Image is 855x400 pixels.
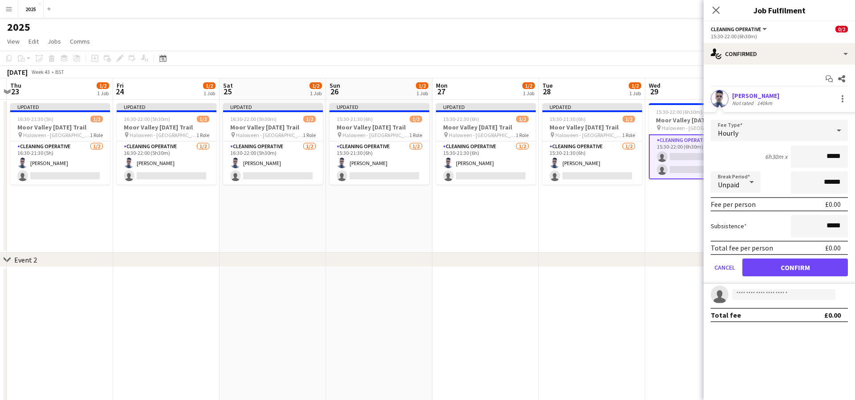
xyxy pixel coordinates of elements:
div: Total fee per person [711,243,773,252]
div: BST [55,69,64,75]
a: Edit [25,36,42,47]
h3: Moor Valley [DATE] Trail [117,123,216,131]
span: 24 [115,86,124,97]
span: 27 [435,86,448,97]
span: Week 43 [29,69,52,75]
span: 15:30-21:30 (6h) [550,116,586,122]
div: Updated16:30-22:00 (5h30m)1/2Moor Valley [DATE] Trail Haloween - [GEOGRAPHIC_DATA]1 RoleCleaning ... [117,103,216,185]
span: 1/2 [522,82,535,89]
app-job-card: Updated15:30-21:30 (6h)1/2Moor Valley [DATE] Trail Haloween - [GEOGRAPHIC_DATA]1 RoleCleaning Ope... [542,103,642,185]
app-card-role: Cleaning Operative1/215:30-21:30 (6h)[PERSON_NAME] [330,141,429,185]
div: 1 Job [310,90,322,97]
span: 1 Role [622,132,635,138]
span: 1/2 [203,82,216,89]
a: Jobs [44,36,65,47]
div: Updated15:30-21:30 (6h)1/2Moor Valley [DATE] Trail Haloween - [GEOGRAPHIC_DATA]1 RoleCleaning Ope... [436,103,536,185]
button: Cancel [711,259,739,276]
h3: Job Fulfilment [704,4,855,16]
span: Haloween - [GEOGRAPHIC_DATA] [236,132,303,138]
span: Comms [70,37,90,45]
span: 15:30-22:00 (6h30m) [656,109,702,115]
span: Haloween - [GEOGRAPHIC_DATA] [342,132,409,138]
span: 25 [222,86,233,97]
span: 1 Role [516,132,529,138]
span: 29 [647,86,660,97]
span: Thu [10,81,21,89]
span: 23 [9,86,21,97]
span: 1/2 [623,116,635,122]
a: View [4,36,23,47]
h1: 2025 [7,20,30,34]
span: 1/2 [303,116,316,122]
div: Updated [223,103,323,110]
div: 140km [755,100,774,106]
div: 1 Job [416,90,428,97]
div: Updated [330,103,429,110]
span: 16:30-22:00 (5h30m) [230,116,277,122]
app-job-card: Updated16:30-21:30 (5h)1/2Moor Valley [DATE] Trail Haloween - [GEOGRAPHIC_DATA]1 RoleCleaning Ope... [10,103,110,185]
span: Haloween - [GEOGRAPHIC_DATA] [555,132,622,138]
span: 15:30-21:30 (6h) [337,116,373,122]
span: Haloween - [GEOGRAPHIC_DATA] [130,132,196,138]
div: Updated [542,103,642,110]
span: Edit [28,37,39,45]
span: 16:30-21:30 (5h) [17,116,53,122]
app-card-role: Cleaning Operative1/215:30-21:30 (6h)[PERSON_NAME] [436,141,536,185]
span: 1 Role [409,132,422,138]
span: 26 [328,86,340,97]
app-job-card: Updated16:30-22:00 (5h30m)1/2Moor Valley [DATE] Trail Haloween - [GEOGRAPHIC_DATA]1 RoleCleaning ... [223,103,323,185]
div: 15:30-22:00 (6h30m) [711,33,848,40]
a: Comms [66,36,94,47]
h3: Moor Valley [DATE] Trail [223,123,323,131]
button: Confirm [742,259,848,276]
app-card-role: Cleaning Operative1/216:30-22:00 (5h30m)[PERSON_NAME] [223,141,323,185]
div: Updated [117,103,216,110]
div: Total fee [711,311,741,319]
div: £0.00 [824,311,841,319]
span: 0/2 [835,26,848,32]
span: 15:30-21:30 (6h) [443,116,479,122]
span: Jobs [48,37,61,45]
span: 28 [541,86,553,97]
span: View [7,37,20,45]
button: 2025 [18,0,44,18]
app-job-card: 15:30-22:00 (6h30m)0/2Moor Valley [DATE] Trail Haloween - [GEOGRAPHIC_DATA]1 RoleCleaning Operati... [649,103,749,179]
div: 1 Job [629,90,641,97]
div: Updated [10,103,110,110]
span: Sun [330,81,340,89]
h3: Moor Valley [DATE] Trail [10,123,110,131]
button: Cleaning Operative [711,26,768,32]
div: £0.00 [825,243,841,252]
span: Unpaid [718,180,739,189]
div: [DATE] [7,68,28,77]
span: 1/2 [197,116,209,122]
span: 1/2 [516,116,529,122]
div: £0.00 [825,200,841,209]
app-card-role: Cleaning Operative0/215:30-22:00 (6h30m) [649,134,749,179]
app-card-role: Cleaning Operative1/216:30-21:30 (5h)[PERSON_NAME] [10,141,110,185]
div: Fee per person [711,200,756,209]
div: Confirmed [704,43,855,65]
label: Subsistence [711,222,747,230]
span: Sat [223,81,233,89]
div: 1 Job [523,90,534,97]
span: Wed [649,81,660,89]
h3: Moor Valley [DATE] Trail [330,123,429,131]
div: 6h30m x [765,153,787,161]
app-job-card: Updated15:30-21:30 (6h)1/2Moor Valley [DATE] Trail Haloween - [GEOGRAPHIC_DATA]1 RoleCleaning Ope... [330,103,429,185]
span: 16:30-22:00 (5h30m) [124,116,170,122]
div: [PERSON_NAME] [732,92,779,100]
div: 1 Job [204,90,215,97]
span: 1/2 [629,82,641,89]
span: Haloween - [GEOGRAPHIC_DATA] [662,125,729,131]
span: 1/2 [410,116,422,122]
span: 1 Role [303,132,316,138]
div: 1 Job [97,90,109,97]
span: 1/2 [97,82,109,89]
span: 1 Role [90,132,103,138]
